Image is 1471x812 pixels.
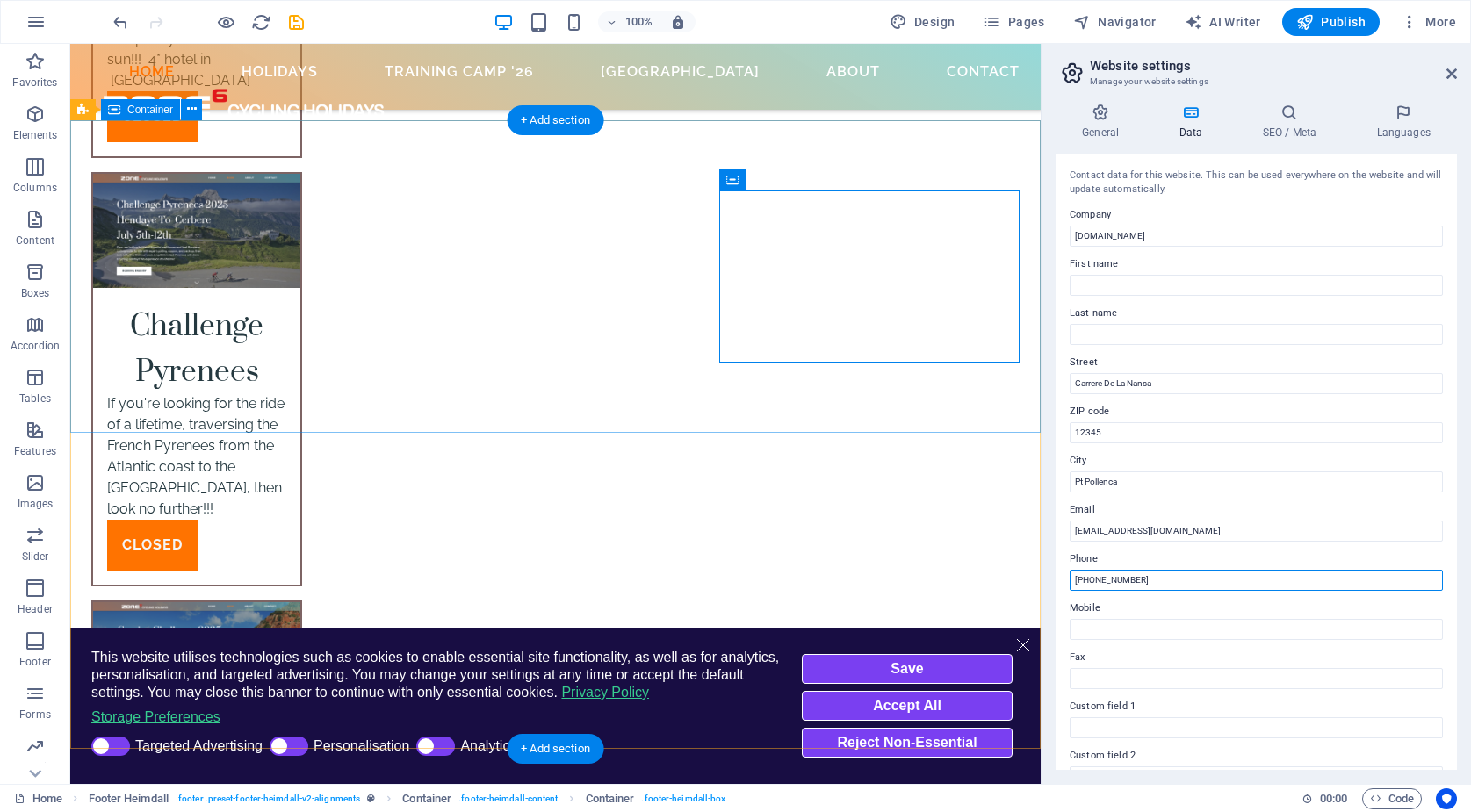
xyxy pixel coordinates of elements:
span: . footer-heimdall-content [458,788,558,809]
p: Tables [19,392,51,406]
button: save [285,11,306,32]
p: Marketing [11,760,59,774]
span: . footer .preset-footer-heimdall-v2-alignments [176,788,360,809]
button: Accept All [732,647,942,677]
p: Boxes [21,286,50,300]
p: Accordion [11,339,60,353]
i: Undo: change_data (Ctrl+Z) [111,12,131,32]
h4: General [1056,104,1152,140]
span: Container [127,104,173,115]
span: Design [890,13,955,31]
i: Save (Ctrl+S) [286,12,306,32]
label: Custom field 1 [1070,696,1443,717]
i: This element is a customizable preset [367,794,375,803]
button: Publish [1282,8,1380,36]
label: Mobile [1070,598,1443,619]
p: Features [14,444,56,458]
label: City [1070,450,1443,471]
span: Code [1370,788,1414,809]
button: AI Writer [1178,8,1268,36]
span: . footer-heimdall-box [641,788,725,809]
p: Elements [13,128,58,142]
span: Navigator [1073,13,1157,31]
p: Columns [13,181,57,195]
button: More [1394,8,1463,36]
label: ZIP code [1070,401,1443,422]
button: Click here to leave preview mode and continue editing [215,11,236,32]
p: Header [18,602,53,616]
button: Usercentrics [1436,788,1457,809]
a: Privacy Policy [491,640,579,658]
span: More [1401,13,1456,31]
label: Custom field 2 [1070,745,1443,766]
p: Footer [19,655,51,669]
label: Last name [1070,303,1443,324]
nav: breadcrumb [89,788,726,809]
button: Code [1362,788,1422,809]
p: Favorites [12,75,57,90]
span: Click to select. Double-click to edit [402,788,451,809]
label: Company [1070,205,1443,226]
ul: Storage Preferences [21,689,717,715]
h4: Data [1152,104,1236,140]
span: Click to select. Double-click to edit [89,788,169,809]
span: This website utilises technologies such as cookies to enable essential site functionality, as wel... [21,606,709,656]
button: Design [883,8,963,36]
button: undo [110,11,131,32]
h6: 100% [624,11,653,32]
span: 00 00 [1320,788,1347,809]
span: : [1332,792,1335,805]
h6: Session time [1302,788,1348,809]
button: Save [732,610,942,640]
button: Reject Non-Essential [732,684,942,714]
span: Pages [983,13,1044,31]
a: Click to cancel selection. Double-click to open Pages [14,788,62,809]
a: Storage Preferences [21,665,717,682]
div: Design (Ctrl+Alt+Y) [883,8,963,36]
span: Publish [1296,13,1366,31]
h3: Manage your website settings [1090,74,1422,90]
h4: Languages [1350,104,1457,140]
span: AI Writer [1185,13,1261,31]
h4: SEO / Meta [1236,104,1350,140]
div: + Add section [507,734,604,764]
label: Phone [1070,549,1443,570]
div: Contact data for this website. This can be used everywhere on the website and will update automat... [1070,169,1443,198]
button: reload [250,11,271,32]
button: Navigator [1066,8,1164,36]
h2: Website settings [1090,58,1457,74]
p: Content [16,234,54,248]
button: 100% [598,11,660,32]
span: Personalisation [243,693,339,711]
span: Click to select. Double-click to edit [586,788,635,809]
div: + Add section [507,105,604,135]
button: Pages [976,8,1051,36]
label: Street [1070,352,1443,373]
label: Fax [1070,647,1443,668]
p: Slider [22,550,49,564]
p: Forms [19,708,51,722]
span: Targeted Advertising [65,693,192,711]
label: First name [1070,254,1443,275]
i: On resize automatically adjust zoom level to fit chosen device. [670,14,686,30]
i: Reload page [251,12,271,32]
label: Email [1070,499,1443,521]
p: Images [18,497,54,511]
span: Analytics [390,693,446,711]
